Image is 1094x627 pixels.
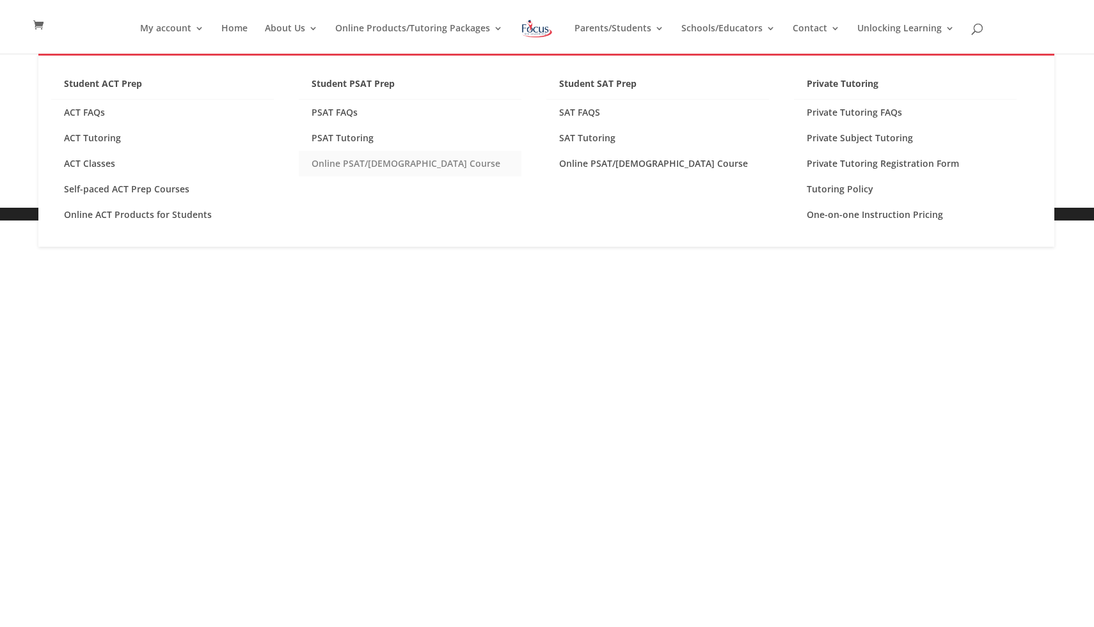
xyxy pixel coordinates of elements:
[794,151,1017,176] a: Private Tutoring Registration Form
[335,24,503,54] a: Online Products/Tutoring Packages
[857,24,955,54] a: Unlocking Learning
[51,125,274,151] a: ACT Tutoring
[299,151,521,176] a: Online PSAT/[DEMOGRAPHIC_DATA] Course
[299,125,521,151] a: PSAT Tutoring
[299,75,521,100] a: Student PSAT Prep
[546,100,769,125] a: SAT FAQS
[546,75,769,100] a: Student SAT Prep
[51,100,274,125] a: ACT FAQs
[681,24,775,54] a: Schools/Educators
[794,75,1017,100] a: Private Tutoring
[546,125,769,151] a: SAT Tutoring
[51,176,274,202] a: Self-paced ACT Prep Courses
[793,24,840,54] a: Contact
[140,24,204,54] a: My account
[546,151,769,176] a: Online PSAT/[DEMOGRAPHIC_DATA] Course
[575,24,664,54] a: Parents/Students
[265,24,318,54] a: About Us
[520,17,553,40] img: Focus on Learning
[51,202,274,228] a: Online ACT Products for Students
[221,24,248,54] a: Home
[51,151,274,176] a: ACT Classes
[794,176,1017,202] a: Tutoring Policy
[51,75,274,100] a: Student ACT Prep
[794,202,1017,228] a: One-on-one Instruction Pricing
[794,125,1017,151] a: Private Subject Tutoring
[794,100,1017,125] a: Private Tutoring FAQs
[299,100,521,125] a: PSAT FAQs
